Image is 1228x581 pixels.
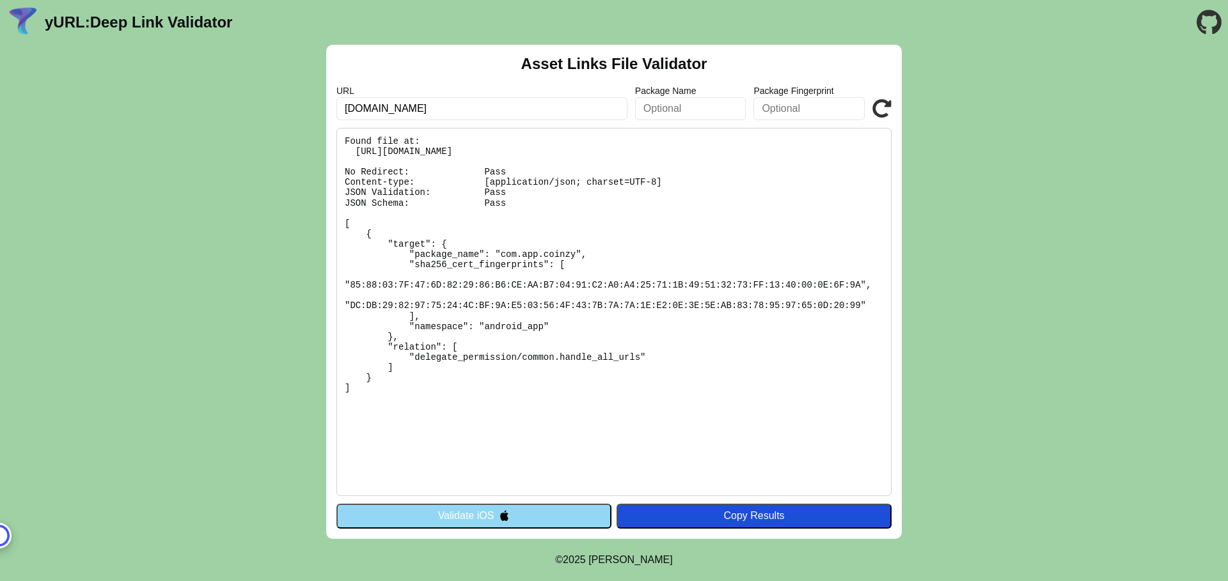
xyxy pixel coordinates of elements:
pre: Found file at: [URL][DOMAIN_NAME] No Redirect: Pass Content-type: [application/json; charset=UTF-... [336,128,892,496]
div: Copy Results [623,510,885,522]
input: Optional [635,97,746,120]
a: yURL:Deep Link Validator [45,13,232,31]
label: URL [336,86,627,96]
img: yURL Logo [6,6,40,39]
input: Optional [753,97,865,120]
span: 2025 [563,554,586,565]
footer: © [555,539,672,581]
label: Package Name [635,86,746,96]
button: Validate iOS [336,504,611,528]
label: Package Fingerprint [753,86,865,96]
a: Michael Ibragimchayev's Personal Site [588,554,673,565]
img: appleIcon.svg [499,510,510,521]
button: Copy Results [617,504,892,528]
input: Required [336,97,627,120]
h2: Asset Links File Validator [521,55,707,73]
